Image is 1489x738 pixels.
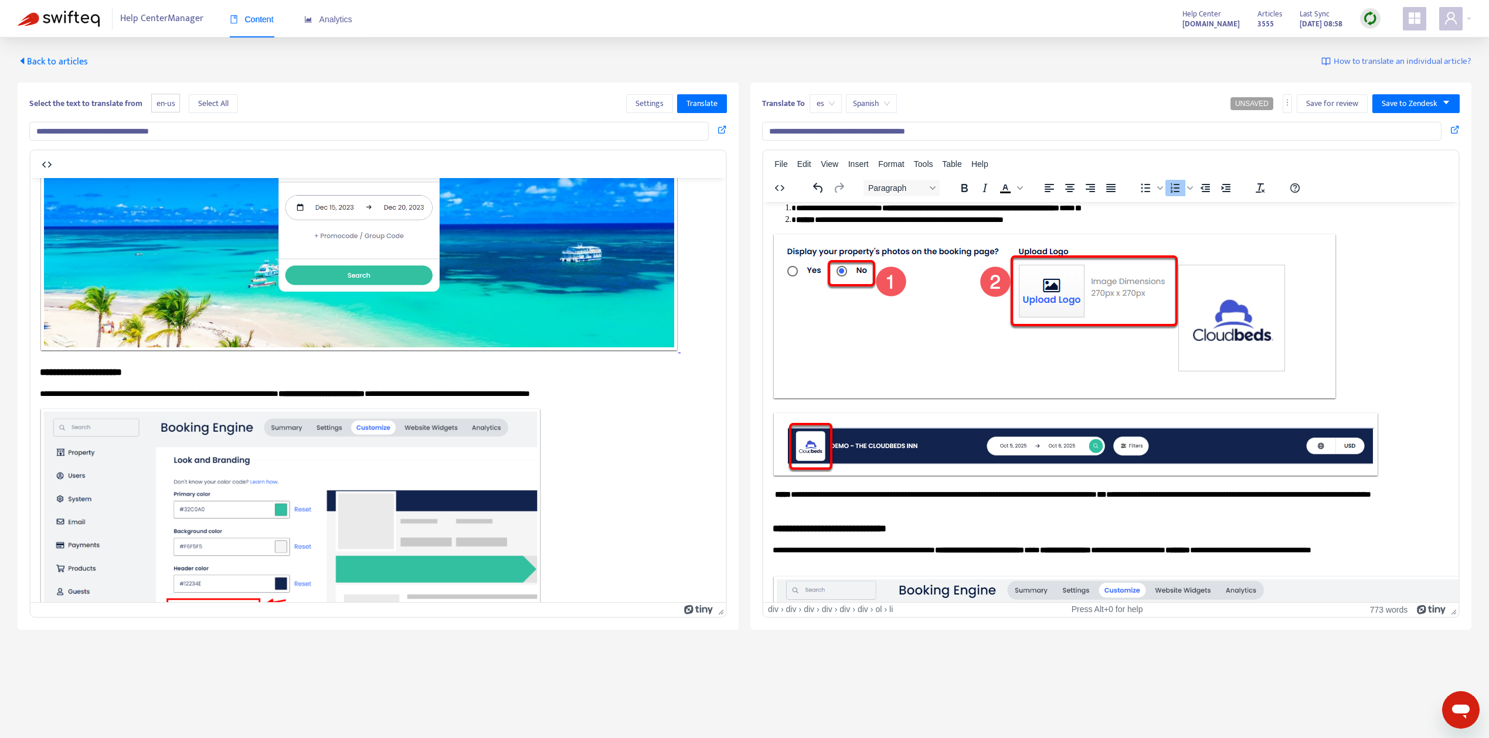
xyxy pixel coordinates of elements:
div: div [768,604,779,614]
span: Edit [797,159,811,169]
button: Clear formatting [1250,180,1270,196]
button: Settings [626,94,673,113]
span: more [1283,98,1291,107]
div: div [839,604,850,614]
button: Decrease indent [1195,180,1215,196]
a: Powered by Tiny [1417,604,1446,614]
div: Numbered list [1165,180,1195,196]
strong: [DATE] 08:58 [1300,18,1342,30]
button: Italic [975,180,995,196]
span: Translate [686,97,718,110]
div: Press the Up and Down arrow keys to resize the editor. [713,603,726,617]
b: Select the text to translate from [29,97,142,110]
span: File [774,159,788,169]
img: sync.dc5367851b00ba804db3.png [1363,11,1378,26]
span: en-us [151,94,180,113]
span: es [817,95,835,112]
span: Tools [914,159,933,169]
span: Paragraph [868,183,926,193]
div: › [817,604,820,614]
span: Settings [635,97,664,110]
button: Block Paragraph [864,180,940,196]
div: div [786,604,797,614]
div: Text color Black [995,180,1025,196]
div: Bullet list [1136,180,1165,196]
strong: 3555 [1257,18,1274,30]
span: UNSAVED [1235,100,1269,108]
span: Format [878,159,904,169]
iframe: Rich Text Area [30,178,726,602]
span: Select All [198,97,229,110]
button: Align right [1080,180,1100,196]
span: Articles [1257,8,1282,20]
div: ol [875,604,882,614]
button: Select All [189,94,238,113]
button: Translate [677,94,727,113]
div: div [804,604,814,614]
span: Save for review [1306,97,1358,110]
img: image-link [1321,57,1331,66]
iframe: Botón para iniciar la ventana de mensajería [1442,691,1480,729]
div: li [889,604,893,614]
span: Back to articles [18,54,88,70]
span: How to translate an individual article? [1334,55,1471,69]
button: 773 words [1370,604,1408,614]
span: Help Center Manager [120,8,203,30]
a: Powered by Tiny [684,604,713,614]
button: Undo [808,180,828,196]
button: Save to Zendeskcaret-down [1372,94,1460,113]
div: › [781,604,784,614]
span: area-chart [304,15,312,23]
span: Last Sync [1300,8,1330,20]
img: 41329052802971 [9,230,511,483]
span: appstore [1408,11,1422,25]
button: Align center [1060,180,1080,196]
button: Bold [954,180,974,196]
a: How to translate an individual article? [1321,55,1471,69]
span: caret-left [18,56,27,66]
div: div [858,604,868,614]
span: Analytics [304,15,352,24]
button: Help [1285,180,1305,196]
span: Save to Zendesk [1382,97,1437,110]
span: caret-down [1442,98,1450,107]
div: › [852,604,855,614]
div: › [871,604,873,614]
span: Insert [848,159,869,169]
span: user [1444,11,1458,25]
b: Translate To [762,97,805,110]
button: Align left [1039,180,1059,196]
a: [DOMAIN_NAME] [1182,17,1240,30]
div: › [798,604,801,614]
div: Press the Up and Down arrow keys to resize the editor. [1446,603,1459,617]
button: Save for review [1297,94,1368,113]
span: book [230,15,238,23]
div: Press Alt+0 for help [994,604,1221,614]
button: Justify [1101,180,1121,196]
span: Help [971,159,988,169]
button: more [1283,94,1292,113]
strong: [DOMAIN_NAME] [1182,18,1240,30]
img: 41329042013339 [9,374,723,643]
div: › [835,604,838,614]
span: Table [942,159,961,169]
span: View [821,159,838,169]
button: Redo [829,180,849,196]
span: Help Center [1182,8,1221,20]
img: Swifteq [18,11,100,27]
button: Increase indent [1216,180,1236,196]
div: › [884,604,887,614]
span: Spanish [853,95,890,112]
iframe: Rich Text Area [763,202,1459,602]
span: Content [230,15,274,24]
div: div [822,604,832,614]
